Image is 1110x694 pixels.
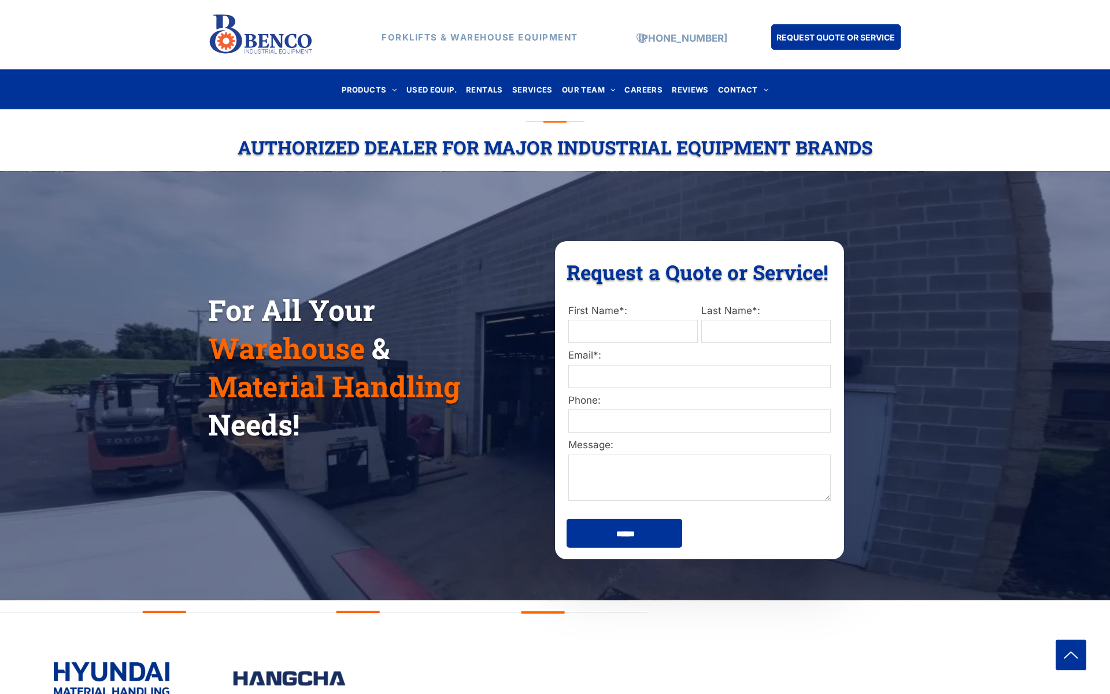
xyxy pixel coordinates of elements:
[620,82,667,97] a: CAREERS
[771,24,901,50] a: REQUEST QUOTE OR SERVICE
[208,405,299,444] span: Needs!
[238,135,872,160] span: Authorized Dealer For Major Industrial Equipment Brands
[776,27,895,48] span: REQUEST QUOTE OR SERVICE
[557,82,620,97] a: OUR TEAM
[508,82,557,97] a: SERVICES
[231,669,347,688] img: bencoindustrial
[402,82,461,97] a: USED EQUIP.
[208,329,365,367] span: Warehouse
[568,393,831,408] label: Phone:
[568,304,698,319] label: First Name*:
[382,32,578,43] strong: FORKLIFTS & WAREHOUSE EQUIPMENT
[713,82,773,97] a: CONTACT
[667,82,713,97] a: REVIEWS
[567,259,828,285] span: Request a Quote or Service!
[461,82,508,97] a: RENTALS
[337,82,402,97] a: PRODUCTS
[638,32,727,44] a: [PHONE_NUMBER]
[208,291,375,329] span: For All Your
[208,367,460,405] span: Material Handling
[372,329,390,367] span: &
[568,438,831,453] label: Message:
[568,348,831,363] label: Email*:
[701,304,831,319] label: Last Name*:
